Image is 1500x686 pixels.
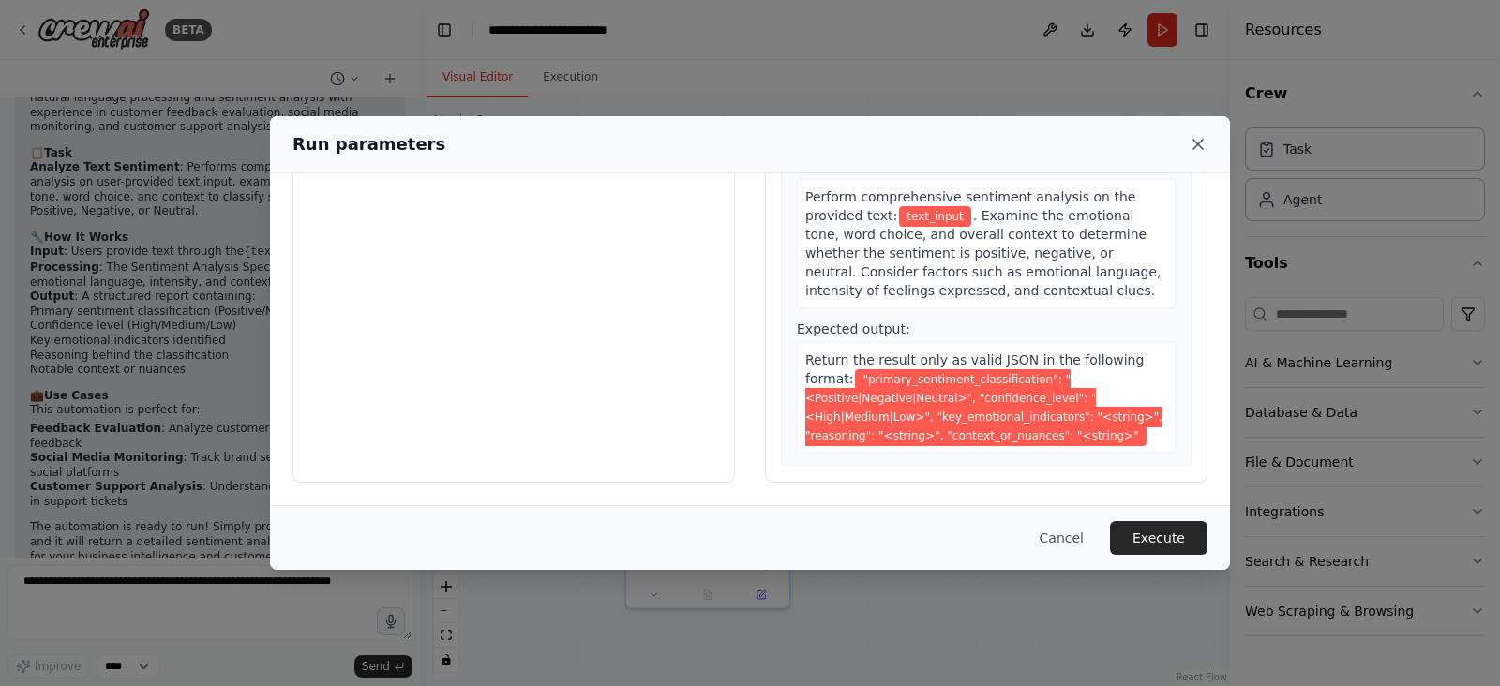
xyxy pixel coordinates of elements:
span: Perform comprehensive sentiment analysis on the provided text: [805,189,1135,223]
button: Cancel [1025,521,1099,555]
button: Execute [1110,521,1207,555]
span: Return the result only as valid JSON in the following format: [805,352,1144,386]
span: Variable: "primary_sentiment_classification": "<Positive|Negative|Neutral>", "confidence_level": ... [805,369,1162,446]
h2: Run parameters [292,131,445,157]
span: . Examine the emotional tone, word choice, and overall context to determine whether the sentiment... [805,208,1162,298]
span: Variable: text_input [899,206,971,227]
span: Expected output: [797,321,910,336]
